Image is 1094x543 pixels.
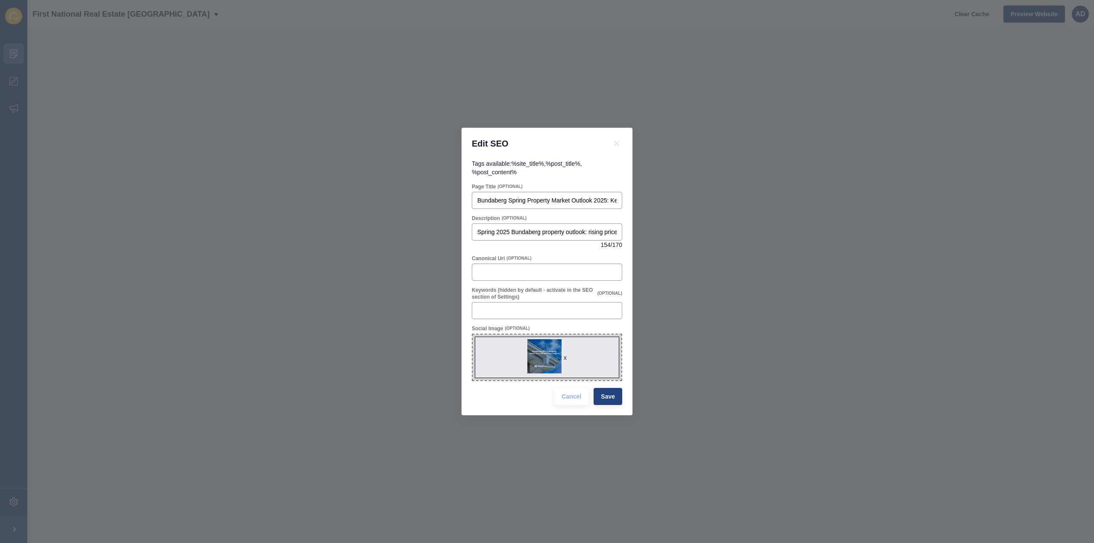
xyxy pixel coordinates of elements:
div: x [564,353,567,362]
span: (OPTIONAL) [506,255,531,261]
button: Cancel [554,388,588,405]
code: %post_content% [472,169,517,176]
h1: Edit SEO [472,138,601,149]
span: Cancel [562,392,581,401]
span: (OPTIONAL) [597,291,622,296]
label: Description [472,215,500,222]
button: Save [594,388,622,405]
span: Save [601,392,615,401]
span: Tags available: , , [472,160,582,176]
label: Social Image [472,325,503,332]
code: %post_title% [546,160,580,167]
span: 154 [600,241,610,249]
label: Page Title [472,183,496,190]
span: 170 [612,241,622,249]
span: (OPTIONAL) [502,215,526,221]
label: Keywords (hidden by default - activate in the SEO section of Settings) [472,287,596,300]
span: / [611,241,612,249]
code: %site_title% [512,160,544,167]
span: (OPTIONAL) [505,326,529,332]
span: (OPTIONAL) [497,184,522,190]
label: Canonical Url [472,255,505,262]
